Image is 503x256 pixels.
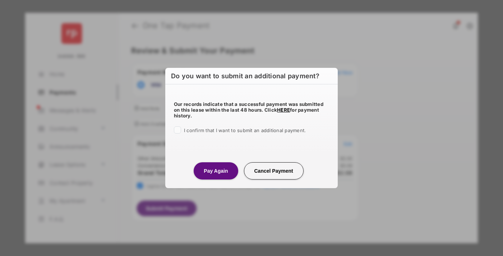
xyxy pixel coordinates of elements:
button: Cancel Payment [244,162,304,180]
a: HERE [277,107,290,113]
h5: Our records indicate that a successful payment was submitted on this lease within the last 48 hou... [174,101,329,118]
button: Pay Again [194,162,238,180]
span: I confirm that I want to submit an additional payment. [184,127,306,133]
h2: Do you want to submit an additional payment? [165,68,338,84]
